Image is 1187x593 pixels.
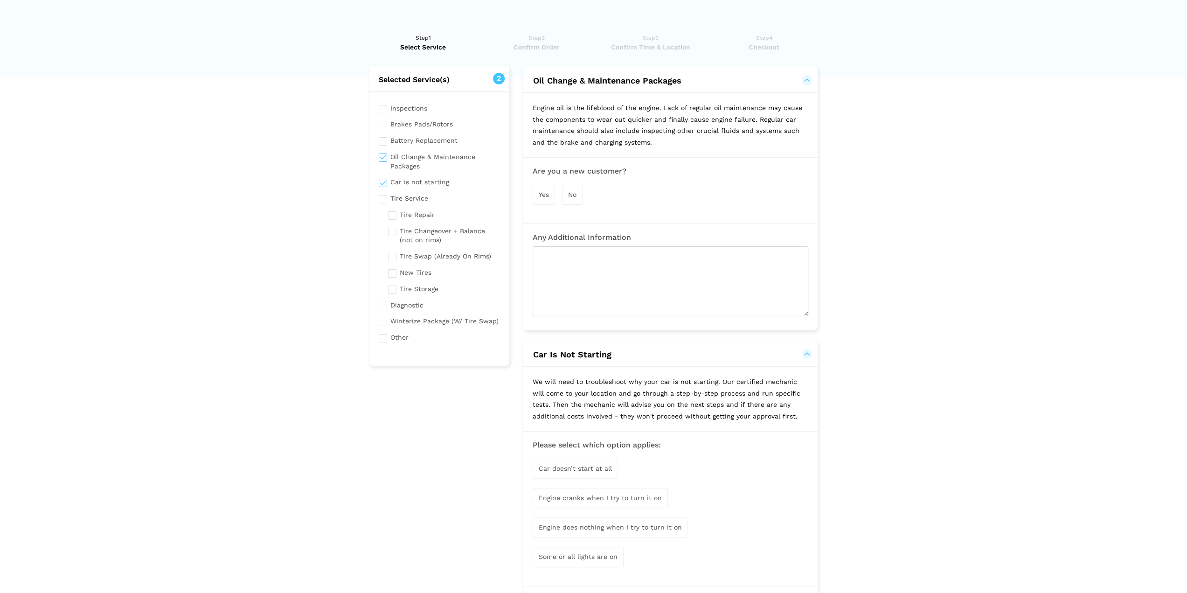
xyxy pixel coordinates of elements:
[369,42,477,52] span: Select Service
[597,33,704,52] a: Step3
[597,42,704,52] span: Confirm Time & Location
[533,349,808,360] button: Car Is Not Starting
[568,191,576,198] span: No
[710,33,818,52] a: Step4
[483,33,590,52] a: Step2
[539,494,662,502] span: Engine cranks when I try to turn it on
[533,441,808,449] h3: Please select which option applies:
[533,233,808,242] h3: Any Additional Information
[539,465,612,472] span: Car doesn’t start at all
[493,73,505,84] span: 2
[369,33,477,52] a: Step1
[369,75,510,84] h2: Selected Service(s)
[483,42,590,52] span: Confirm Order
[539,523,682,531] span: Engine does nothing when I try to turn it on
[710,42,818,52] span: Checkout
[533,167,626,175] h3: Are you a new customer?
[523,367,818,431] p: We will need to troubleshoot why your car is not starting. Our certified mechanic will come to yo...
[539,191,549,198] span: Yes
[533,75,682,86] button: Oil Change & Maintenance Packages
[539,553,618,560] span: Some or all lights are on
[523,93,818,157] p: Engine oil is the lifeblood of the engine. Lack of regular oil maintenance may cause the componen...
